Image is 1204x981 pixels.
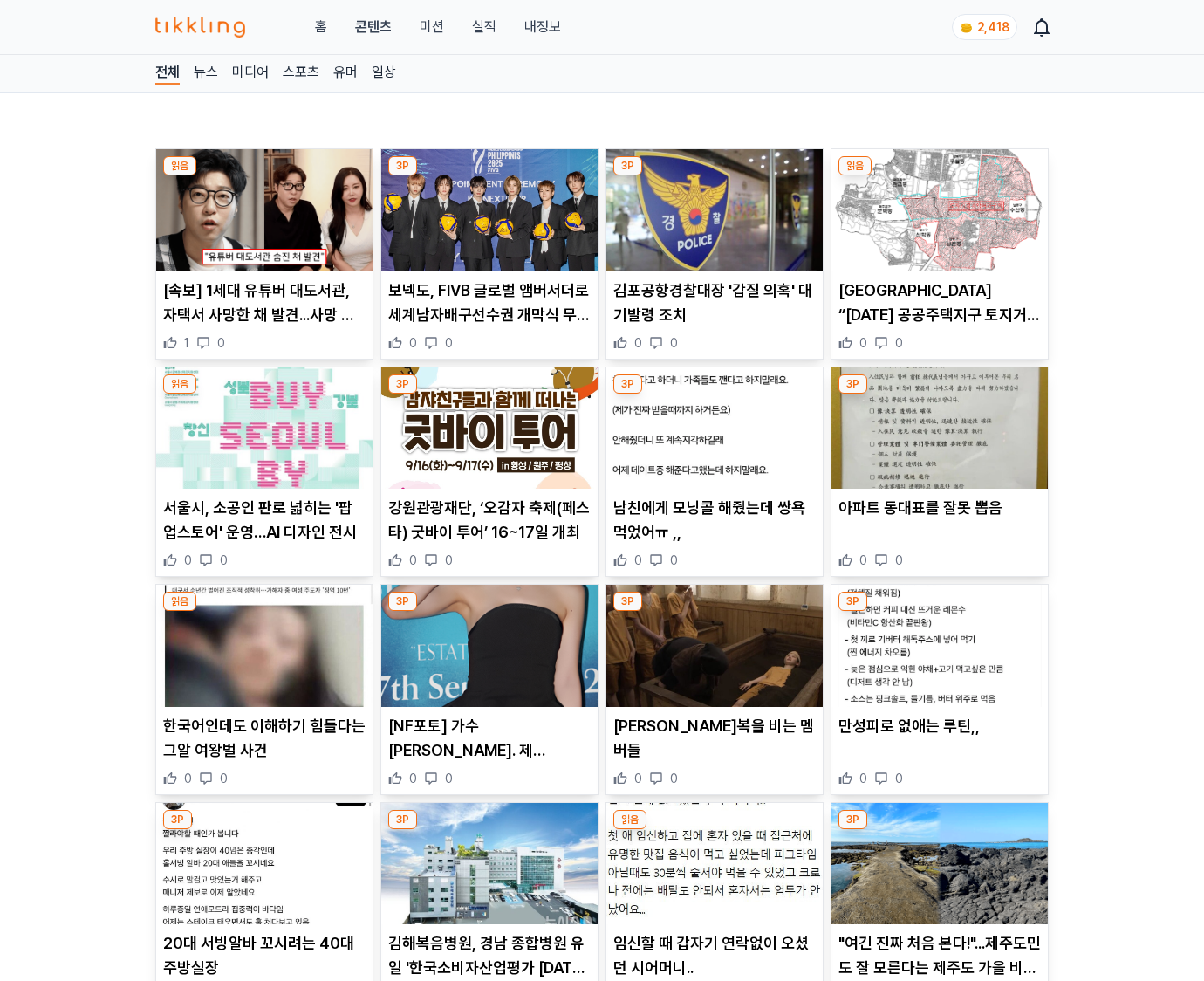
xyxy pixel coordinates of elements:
div: 3P [613,156,642,175]
p: 서울시, 소공인 판로 넓히는 '팝업스토어' 운영…AI 디자인 전시 [163,496,366,545]
div: 3P [388,374,417,394]
img: 김해복음병원, 경남 종합병원 유일 '한국소비자산업평가 우수 병원’ 선정 [381,803,598,925]
div: 3P [388,592,417,611]
div: 3P 남친에게 모닝콜 해줬는데 쌍욕 먹었어ㅠ ,, 남친에게 모닝콜 해줬는데 쌍욕 먹었어ㅠ ,, 0 0 [605,367,824,578]
p: 강원관광재단, ‘오감자 축제(페스타) 굿바이 투어’ 16~17일 개최 [388,496,591,545]
div: 3P [613,374,642,394]
div: 3P [388,156,417,175]
span: 0 [670,334,678,352]
span: 0 [445,552,453,569]
img: 보넥도, FIVB 글로벌 앰버서더로 세계남자배구선수권 개막식 무대 오른다 [381,149,598,271]
div: 3P 김포공항경찰대장 '갑질 의혹' 대기발령 조치 김포공항경찰대장 '갑질 의혹' 대기발령 조치 0 0 [605,148,824,360]
span: 0 [634,770,642,787]
p: [GEOGRAPHIC_DATA] “[DATE] 공공주택지구 토지거래허가구역 1년 연장” [838,278,1041,327]
button: 미션 [420,17,444,38]
div: 읽음 [838,156,872,175]
img: [NF포토] 가수 헤니. 제 하트를 가슴속 깊이 담아가세요. '2025 밀란러브서울(MILAN LOVE SEOUL)' [381,585,598,707]
span: 0 [220,770,228,787]
img: [속보] 1세대 유튜버 대도서관, 자택서 사망한 채 발견...사망 원인과 윰댕과 이혼한 진짜 이유 [156,149,373,271]
img: 20대 서빙알바 꼬시려는 40대 주방실장 [156,803,373,925]
span: 0 [895,334,903,352]
img: 한국어인데도 이해하기 힘들다는 그알 여왕벌 사건 [156,585,373,707]
span: 1 [184,334,189,352]
a: 실적 [472,17,496,38]
span: 0 [409,770,417,787]
a: 뉴스 [194,62,218,85]
a: 일상 [372,62,396,85]
div: 3P [388,810,417,829]
a: 홈 [315,17,327,38]
a: 스포츠 [283,62,319,85]
span: 0 [445,770,453,787]
img: 만성피로 없애는 루틴,, [831,585,1048,707]
div: 읽음 [163,374,196,394]
img: 남친에게 모닝콜 해줬는데 쌍욕 먹었어ㅠ ,, [606,367,823,490]
img: coin [960,21,974,35]
span: 0 [409,552,417,569]
div: 3P 강원관광재단, ‘오감자 축제(페스타) 굿바이 투어’ 16~17일 개최 강원관광재단, ‘오감자 축제(페스타) 굿바이 투어’ 16~17일 개최 0 0 [380,367,599,578]
span: 0 [895,770,903,787]
span: 0 [634,552,642,569]
img: 김포공항경찰대장 '갑질 의혹' 대기발령 조치 [606,149,823,271]
span: 0 [220,552,228,569]
span: 0 [184,770,192,787]
div: 3P [838,592,867,611]
p: 한국어인데도 이해하기 힘들다는 그알 여왕벌 사건 [163,714,366,763]
img: ITZY 류진의 복을 비는 멤버들 [606,585,823,707]
p: "여긴 진짜 처음 본다!"...제주도민도 잘 모른다는 제주도 가을 비밀 여행지 BEST 4 추천 [838,931,1041,980]
p: 20대 서빙알바 꼬시려는 40대 주방실장 [163,931,366,980]
div: 3P [163,810,192,829]
a: 전체 [155,62,180,85]
a: 콘텐츠 [355,17,392,38]
img: "여긴 진짜 처음 본다!"...제주도민도 잘 모른다는 제주도 가을 비밀 여행지 BEST 4 추천 [831,803,1048,925]
p: 아파트 동대표를 잘못 뽑음 [838,496,1041,520]
span: 2,418 [977,20,1009,34]
div: 읽음 [163,592,196,611]
span: 0 [859,770,867,787]
p: [속보] 1세대 유튜버 대도서관, 자택서 사망한 채 발견...사망 원인과 윰댕과 이혼한 진짜 이유 [163,278,366,327]
div: 읽음 인천시 “구월2 공공주택지구 토지거래허가구역 1년 연장” [GEOGRAPHIC_DATA] “[DATE] 공공주택지구 토지거래허가구역 1년 연장” 0 0 [831,148,1049,360]
div: 3P [NF포토] 가수 헤니. 제 하트를 가슴속 깊이 담아가세요. '2025 밀란러브서울(MILAN LOVE SEOUL)' [NF포토] 가수 [PERSON_NAME]. 제 [... [380,584,599,795]
p: 남친에게 모닝콜 해줬는데 쌍욕 먹었어ㅠ ,, [613,496,816,545]
a: 미디어 [232,62,269,85]
div: 3P 만성피로 없애는 루틴,, 만성피로 없애는 루틴,, 0 0 [831,584,1049,795]
span: 0 [895,552,903,569]
img: 강원관광재단, ‘오감자 축제(페스타) 굿바이 투어’ 16~17일 개최 [381,367,598,490]
div: 3P ITZY 류진의 복을 비는 멤버들 [PERSON_NAME]복을 비는 멤버들 0 0 [605,584,824,795]
span: 0 [670,552,678,569]
p: 만성피로 없애는 루틴,, [838,714,1041,738]
div: 3P [838,810,867,829]
div: 읽음 서울시, 소공인 판로 넓히는 '팝업스토어' 운영…AI 디자인 전시 서울시, 소공인 판로 넓히는 '팝업스토어' 운영…AI 디자인 전시 0 0 [155,367,373,578]
span: 0 [184,552,192,569]
span: 0 [670,770,678,787]
div: 3P 아파트 동대표를 잘못 뽑음 아파트 동대표를 잘못 뽑음 0 0 [831,367,1049,578]
span: 0 [217,334,225,352]
img: 임신할 때 갑자기 연락없이 오셨던 시어머니.. [606,803,823,925]
div: 3P 보넥도, FIVB 글로벌 앰버서더로 세계남자배구선수권 개막식 무대 오른다 보넥도, FIVB 글로벌 앰버서더로 세계남자배구선수권 개막식 무대 오른다 0 0 [380,148,599,360]
img: 아파트 동대표를 잘못 뽑음 [831,367,1048,490]
p: 임신할 때 갑자기 연락없이 오셨던 시어머니.. [613,931,816,980]
a: 내정보 [524,17,561,38]
span: 0 [409,334,417,352]
p: 보넥도, FIVB 글로벌 앰버서더로 세계남자배구선수권 개막식 무대 오른다 [388,278,591,327]
div: 읽음 [속보] 1세대 유튜버 대도서관, 자택서 사망한 채 발견...사망 원인과 윰댕과 이혼한 진짜 이유 [속보] 1세대 유튜버 대도서관, 자택서 사망한 채 발견...사망 원인... [155,148,373,360]
a: coin 2,418 [952,14,1014,40]
img: 서울시, 소공인 판로 넓히는 '팝업스토어' 운영…AI 디자인 전시 [156,367,373,490]
p: 김포공항경찰대장 '갑질 의혹' 대기발령 조치 [613,278,816,327]
span: 0 [859,334,867,352]
a: 유머 [333,62,358,85]
span: 0 [859,552,867,569]
p: 김해복음병원, 경남 종합병원 유일 '한국소비자산업평가 [DATE] 병원’ 선정 [388,931,591,980]
div: 읽음 한국어인데도 이해하기 힘들다는 그알 여왕벌 사건 한국어인데도 이해하기 힘들다는 그알 여왕벌 사건 0 0 [155,584,373,795]
div: 읽음 [163,156,196,175]
div: 읽음 [613,810,646,829]
span: 0 [634,334,642,352]
p: [PERSON_NAME]복을 비는 멤버들 [613,714,816,763]
span: 0 [445,334,453,352]
div: 3P [613,592,642,611]
p: [NF포토] 가수 [PERSON_NAME]. 제 [PERSON_NAME]를 가슴속 깊이 담아가세요. '2025 밀란러브서울(MILAN LOVE [GEOGRAPHIC_DATA])' [388,714,591,763]
img: 티끌링 [155,17,245,38]
img: 인천시 “구월2 공공주택지구 토지거래허가구역 1년 연장” [831,149,1048,271]
div: 3P [838,374,867,394]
